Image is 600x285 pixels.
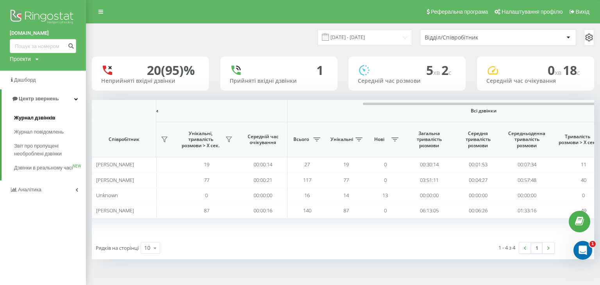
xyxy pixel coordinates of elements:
[14,142,82,158] span: Звіт про пропущені необроблені дзвінки
[178,130,223,149] span: Унікальні, тривалість розмови > Х сек.
[454,203,502,218] td: 00:06:26
[563,62,580,78] span: 18
[548,62,563,78] span: 0
[245,134,281,146] span: Середній час очікування
[382,192,388,199] span: 13
[303,207,311,214] span: 140
[14,125,86,139] a: Журнал повідомлень
[10,39,76,53] input: Пошук за номером
[147,63,195,78] div: 20 (95)%
[204,176,209,183] span: 77
[454,157,502,172] td: 00:01:53
[14,164,73,172] span: Дзвінки в реальному часі
[330,136,353,142] span: Унікальні
[433,68,441,77] span: хв
[502,9,562,15] span: Налаштування профілю
[96,192,118,199] span: Unknown
[411,130,448,149] span: Загальна тривалість розмови
[343,192,349,199] span: 14
[239,203,287,218] td: 00:00:16
[384,176,387,183] span: 0
[10,8,76,27] img: Ringostat logo
[304,192,310,199] span: 16
[10,55,31,63] div: Проекти
[204,161,209,168] span: 19
[589,241,596,247] span: 1
[304,161,310,168] span: 27
[573,241,592,260] iframe: Intercom live chat
[508,130,545,149] span: Середньоденна тривалість розмови
[98,136,149,142] span: Співробітник
[358,78,456,84] div: Середній час розмови
[555,68,563,77] span: хв
[581,176,586,183] span: 40
[431,9,488,15] span: Реферальна програма
[239,157,287,172] td: 00:00:14
[405,172,454,187] td: 03:51:11
[405,188,454,203] td: 00:00:00
[426,62,441,78] span: 5
[531,242,543,253] a: 1
[291,136,311,142] span: Всього
[14,77,36,83] span: Дашборд
[454,188,502,203] td: 00:00:00
[459,130,496,149] span: Середня тривалість розмови
[18,187,41,192] span: Аналiтика
[14,114,55,122] span: Журнал дзвінків
[96,244,139,251] span: Рядків на сторінці
[96,176,134,183] span: [PERSON_NAME]
[343,207,349,214] span: 87
[14,161,86,175] a: Дзвінки в реальному часіNEW
[441,62,452,78] span: 2
[498,244,515,251] div: 1 - 4 з 4
[582,192,585,199] span: 0
[96,207,134,214] span: [PERSON_NAME]
[343,176,349,183] span: 77
[370,136,389,142] span: Нові
[581,161,586,168] span: 11
[555,134,600,146] span: Тривалість розмови > Х сек.
[230,78,328,84] div: Прийняті вхідні дзвінки
[502,203,551,218] td: 01:33:16
[205,192,208,199] span: 0
[576,9,589,15] span: Вихід
[19,96,59,102] span: Центр звернень
[316,63,323,78] div: 1
[425,34,518,41] div: Відділ/Співробітник
[239,172,287,187] td: 00:00:21
[581,207,586,214] span: 49
[448,68,452,77] span: c
[405,157,454,172] td: 00:30:14
[577,68,580,77] span: c
[384,207,387,214] span: 0
[14,128,64,136] span: Журнал повідомлень
[2,89,86,108] a: Центр звернень
[343,161,349,168] span: 19
[204,207,209,214] span: 87
[405,203,454,218] td: 06:13:05
[502,157,551,172] td: 00:07:34
[10,29,76,37] a: [DOMAIN_NAME]
[14,111,86,125] a: Журнал дзвінків
[502,172,551,187] td: 00:57:48
[96,161,134,168] span: [PERSON_NAME]
[303,176,311,183] span: 117
[144,244,150,252] div: 10
[101,78,200,84] div: Неприйняті вхідні дзвінки
[239,188,287,203] td: 00:00:00
[384,161,387,168] span: 0
[454,172,502,187] td: 00:04:27
[486,78,585,84] div: Середній час очікування
[502,188,551,203] td: 00:00:00
[14,139,86,161] a: Звіт про пропущені необроблені дзвінки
